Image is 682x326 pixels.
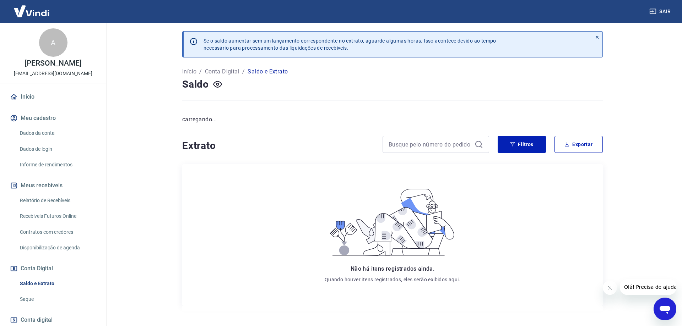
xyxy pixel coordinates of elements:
p: / [199,67,202,76]
a: Conta Digital [205,67,239,76]
span: Olá! Precisa de ajuda? [4,5,60,11]
span: Conta digital [21,315,53,325]
button: Exportar [554,136,603,153]
p: Quando houver itens registrados, eles serão exibidos aqui. [325,276,460,283]
h4: Saldo [182,77,209,92]
a: Informe de rendimentos [17,158,98,172]
a: Dados da conta [17,126,98,140]
iframe: Message from company [620,279,676,295]
a: Relatório de Recebíveis [17,193,98,208]
iframe: Button to launch messaging window [654,298,676,320]
p: Se o saldo aumentar sem um lançamento correspondente no extrato, aguarde algumas horas. Isso acon... [204,37,496,51]
span: Não há itens registrados ainda. [351,265,434,272]
button: Meus recebíveis [9,178,98,193]
input: Busque pelo número do pedido [389,139,472,150]
a: Disponibilização de agenda [17,241,98,255]
a: Início [9,89,98,105]
button: Filtros [498,136,546,153]
a: Contratos com credores [17,225,98,239]
button: Conta Digital [9,261,98,276]
button: Meu cadastro [9,110,98,126]
a: Saldo e Extrato [17,276,98,291]
div: A [39,28,67,57]
p: / [242,67,245,76]
p: [EMAIL_ADDRESS][DOMAIN_NAME] [14,70,92,77]
a: Recebíveis Futuros Online [17,209,98,223]
iframe: Close message [603,281,617,295]
p: carregando... [182,115,603,124]
a: Saque [17,292,98,306]
a: Dados de login [17,142,98,156]
h4: Extrato [182,139,374,153]
a: Início [182,67,196,76]
img: Vindi [9,0,55,22]
button: Sair [648,5,673,18]
p: [PERSON_NAME] [25,60,81,67]
p: Saldo e Extrato [248,67,288,76]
